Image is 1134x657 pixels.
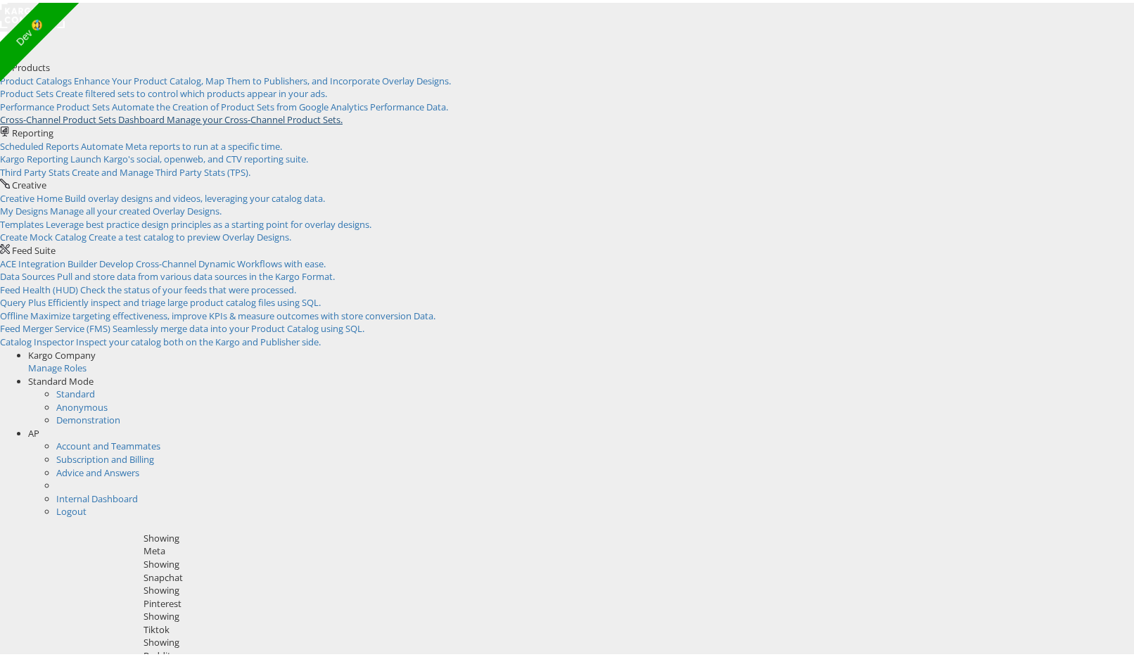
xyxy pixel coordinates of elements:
span: Create a test catalog to preview Overlay Designs. [89,228,291,241]
a: Logout [56,502,87,515]
span: Manage your Cross-Channel Product Sets. [167,110,343,123]
a: Account and Teammates [56,437,160,449]
span: Check the status of your feeds that were processed. [80,281,296,293]
span: Pull and store data from various data sources in the Kargo Format. [57,267,335,280]
a: Manage Roles [28,359,87,371]
span: Kargo Company [28,346,96,359]
span: Products [12,58,50,71]
span: Maximize targeting effectiveness, improve KPIs & measure outcomes with store conversion Data. [30,307,435,319]
span: Automate the Creation of Product Sets from Google Analytics Performance Data. [112,98,448,110]
span: Develop Cross-Channel Dynamic Workflows with ease. [99,255,326,267]
span: Build overlay designs and videos, leveraging your catalog data. [65,189,325,202]
span: Create and Manage Third Party Stats (TPS). [72,163,250,176]
a: Standard [56,385,95,397]
a: Subscription and Billing [56,450,154,463]
span: Efficiently inspect and triage large product catalog files using SQL. [48,293,321,306]
span: Manage all your created Overlay Designs. [50,202,222,215]
span: Inspect your catalog both on the Kargo and Publisher side. [76,333,321,345]
a: Advice and Answers [56,464,139,476]
span: Standard Mode [28,372,94,385]
span: Create filtered sets to control which products appear in your ads. [56,84,327,97]
span: Reporting [12,124,53,136]
span: Creative [12,176,46,189]
span: Feed Suite [12,241,56,254]
a: Anonymous [56,398,108,411]
span: Enhance Your Product Catalog, Map Them to Publishers, and Incorporate Overlay Designs. [74,72,451,84]
a: Demonstration [56,411,120,423]
span: AP [28,424,39,437]
span: Leverage best practice design principles as a starting point for overlay designs. [46,215,371,228]
span: Seamlessly merge data into your Product Catalog using SQL. [113,319,364,332]
span: Launch Kargo's social, openweb, and CTV reporting suite. [70,150,308,162]
a: Internal Dashboard [56,490,138,502]
span: Automate Meta reports to run at a specific time. [81,137,282,150]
